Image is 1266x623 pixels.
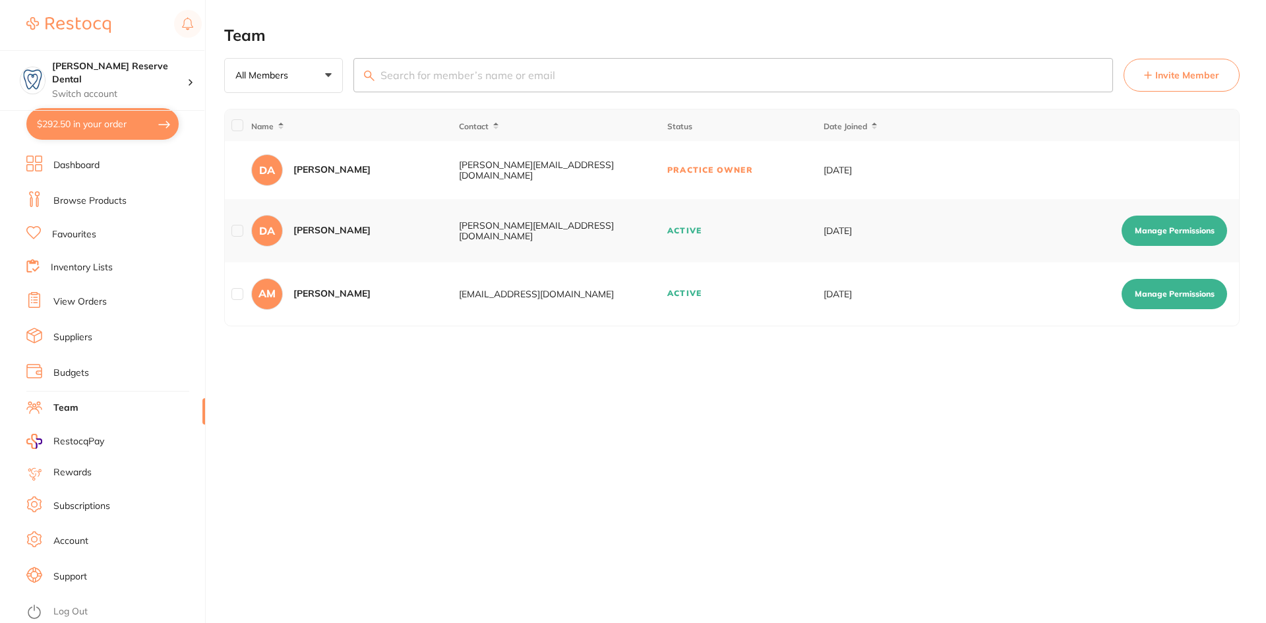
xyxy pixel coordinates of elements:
a: Browse Products [53,194,127,208]
button: All Members [224,58,343,94]
td: [DATE] [823,141,927,199]
button: Manage Permissions [1122,279,1227,309]
button: Log Out [26,602,201,623]
a: Account [53,535,88,548]
a: Inventory Lists [51,261,113,274]
a: Restocq Logo [26,10,111,40]
span: RestocqPay [53,435,104,448]
button: Invite Member [1124,59,1240,92]
a: Dashboard [53,159,100,172]
img: RestocqPay [26,434,42,449]
span: Status [667,121,692,131]
a: Log Out [53,605,88,618]
div: [PERSON_NAME] [293,287,371,301]
button: $292.50 in your order [26,108,179,140]
img: Logan Reserve Dental [20,67,45,92]
a: View Orders [53,295,107,309]
a: Rewards [53,466,92,479]
div: [EMAIL_ADDRESS][DOMAIN_NAME] [459,289,666,299]
td: Active [667,262,823,326]
span: Date Joined [824,121,867,131]
a: Favourites [52,228,96,241]
a: Suppliers [53,331,92,344]
a: RestocqPay [26,434,104,449]
div: [PERSON_NAME][EMAIL_ADDRESS][DOMAIN_NAME] [459,160,666,181]
img: Restocq Logo [26,17,111,33]
button: Manage Permissions [1122,216,1227,246]
p: Switch account [52,88,187,101]
h2: Team [224,26,1240,45]
a: Team [53,401,78,415]
div: [PERSON_NAME] [293,163,371,177]
div: [PERSON_NAME][EMAIL_ADDRESS][DOMAIN_NAME] [459,220,666,241]
td: Active [667,199,823,262]
div: DA [251,215,283,247]
input: Search for member’s name or email [353,58,1113,92]
a: Subscriptions [53,500,110,513]
td: [DATE] [823,199,927,262]
div: [PERSON_NAME] [293,224,371,237]
span: Name [251,121,274,131]
div: AM [251,278,283,310]
h4: Logan Reserve Dental [52,60,187,86]
p: All Members [235,69,293,81]
a: Budgets [53,367,89,380]
span: Contact [459,121,489,131]
span: Invite Member [1155,69,1219,82]
td: Practice Owner [667,141,823,199]
a: Support [53,570,87,583]
div: DA [251,154,283,186]
td: [DATE] [823,262,927,326]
